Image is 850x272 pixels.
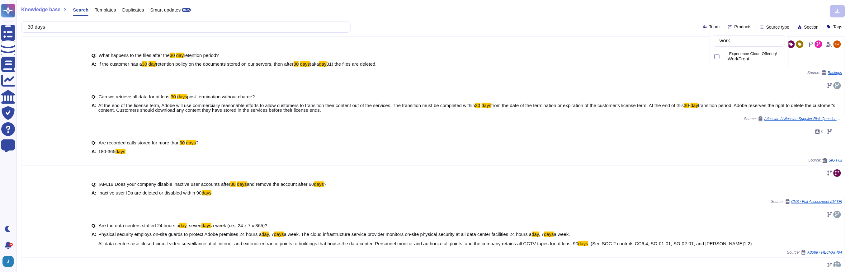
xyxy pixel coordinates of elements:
[187,94,255,99] span: post-termination without charge?
[150,7,181,12] span: Smart updates
[230,181,236,187] mark: 30
[294,61,299,67] mark: 30
[821,130,824,134] span: 0
[73,7,88,12] span: Search
[92,140,97,145] b: Q:
[180,140,185,145] mark: 30
[787,250,842,255] span: Source:
[578,241,588,246] mark: days
[98,190,202,195] span: Inactive user IDs are deleted or disabled within 90
[170,53,175,58] mark: 30
[808,158,842,163] span: Source:
[98,61,142,67] span: If the customer has a
[728,56,783,62] div: WorkFront
[491,103,684,108] span: from the date of the termination or expiration of the customer's license term. At the end of this
[764,117,842,121] span: Atlassian / Atlassian Supplier Risk Questionnaire saas (1)
[808,70,842,75] span: Source:
[539,232,544,237] span: , 7
[828,71,842,75] span: Backups
[92,149,97,154] b: A:
[177,94,187,99] mark: days
[186,140,196,145] mark: days
[544,232,554,237] mark: days
[723,53,725,60] div: WorkFront
[179,223,187,228] mark: day
[92,232,97,246] b: A:
[25,21,344,32] input: Search a question or template...
[196,140,198,145] span: ?
[269,232,274,237] span: , 7
[300,61,310,67] mark: days
[314,181,324,187] mark: days
[142,61,147,67] mark: 30
[716,35,785,46] input: Search by keywords
[92,62,97,66] b: A:
[201,223,211,228] mark: days
[156,61,294,67] span: retention policy on the documents stored on our servers, then after
[791,200,842,204] span: CVS / Full Assessment [DATE]
[92,94,97,99] b: Q:
[327,61,377,67] span: 31) the files are deleted.
[98,103,475,108] span: At the end of the license term, Adobe will use commercially reasonable efforts to allow customers...
[98,103,835,113] span: transition period, Adobe reserves the right to delete the customer's content. Customers should do...
[182,8,191,12] div: BETA
[709,25,720,29] span: Team
[99,94,171,99] span: Can we retrieve all data for at least
[95,7,116,12] span: Templates
[2,256,14,267] img: user
[184,53,219,58] span: retention period?
[482,103,492,108] mark: days
[833,25,843,29] span: Tags
[684,103,689,108] mark: 30
[532,232,539,237] mark: day
[122,7,144,12] span: Duplicates
[804,25,819,29] span: Section
[734,25,752,29] span: Products
[187,223,201,228] span: , seven
[149,61,156,67] mark: day
[237,181,247,187] mark: days
[1,255,18,268] button: user
[92,103,97,112] b: A:
[807,251,842,254] span: Adobe / HECVAT404
[284,232,532,237] span: a week. The cloud infrastructure service provider monitors on-site physical security at all data ...
[98,232,262,237] span: Physical security employs on-site guards to protect Adobe premises 24 hours a
[588,241,752,246] span: . (See SOC 2 controls CC6.4, SO-01-01, SO-02-01, and [PERSON_NAME]1.2)
[728,56,749,62] span: WorkFront
[92,182,97,186] b: Q:
[833,40,841,48] img: user
[729,52,783,56] p: Experience Cloud Offering/
[176,53,184,58] mark: day
[771,199,842,204] span: Source:
[211,190,213,195] span: .
[689,103,691,108] span: -
[247,181,314,187] span: and remove the account after 90
[99,140,180,145] span: Are recorded calls stored for more than
[21,7,60,12] span: Knowledge base
[766,25,790,29] span: Source type
[324,181,326,187] span: ?
[274,232,284,237] mark: days
[92,223,97,228] b: Q:
[92,53,97,58] b: Q:
[829,158,842,162] span: SIG Full
[744,116,842,121] span: Source:
[691,103,698,108] mark: day
[99,53,170,58] span: What happens to the files after the
[319,61,327,67] mark: day
[211,223,267,228] span: a week (i.e., 24 x 7 x 365)?
[116,149,125,154] mark: days
[98,149,116,154] span: 180-365
[310,61,319,67] span: (aka
[171,94,176,99] mark: 30
[723,50,785,64] div: WorkFront
[475,103,480,108] mark: 30
[9,243,13,246] div: 9+
[262,232,269,237] mark: day
[99,223,179,228] span: Are the data centers staffed 24 hours a
[99,181,231,187] span: IAM.19 Does your company disable inactive user accounts after
[92,190,97,195] b: A:
[202,190,212,195] mark: days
